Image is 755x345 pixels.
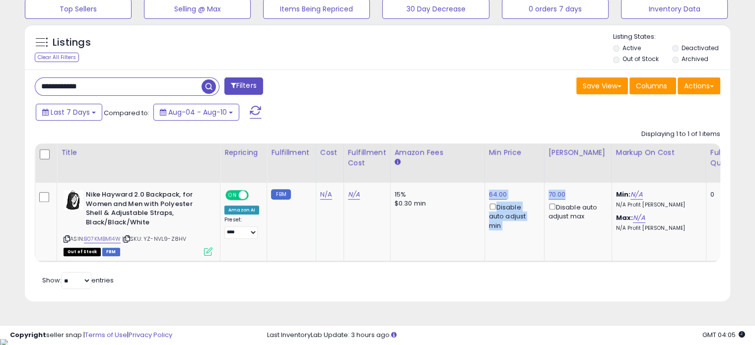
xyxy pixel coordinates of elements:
a: 64.00 [489,190,507,200]
label: Deactivated [681,44,718,52]
a: N/A [633,213,645,223]
button: Actions [678,77,720,94]
span: All listings that are currently out of stock and unavailable for purchase on Amazon [64,248,101,256]
div: Markup on Cost [616,147,702,158]
button: Filters [224,77,263,95]
b: Nike Hayward 2.0 Backpack, for Women and Men with Polyester Shell & Adjustable Straps, Black/Blac... [86,190,206,229]
div: Amazon Fees [395,147,480,158]
p: N/A Profit [PERSON_NAME] [616,225,698,232]
b: Min: [616,190,631,199]
div: Last InventoryLab Update: 3 hours ago. [267,331,745,340]
a: 70.00 [549,190,566,200]
div: Preset: [224,216,259,239]
span: Columns [636,81,667,91]
p: Listing States: [613,32,730,42]
span: Aug-04 - Aug-10 [168,107,227,117]
div: ASIN: [64,190,212,255]
a: N/A [320,190,332,200]
th: The percentage added to the cost of goods (COGS) that forms the calculator for Min & Max prices. [612,143,706,183]
span: Last 7 Days [51,107,90,117]
div: seller snap | | [10,331,172,340]
button: Columns [629,77,676,94]
strong: Copyright [10,330,46,340]
span: FBM [102,248,120,256]
div: Title [61,147,216,158]
span: 2025-08-18 04:05 GMT [702,330,745,340]
div: Fulfillment Cost [348,147,386,168]
h5: Listings [53,36,91,50]
label: Archived [681,55,708,63]
div: Displaying 1 to 1 of 1 items [641,130,720,139]
div: 15% [395,190,477,199]
span: ON [226,191,239,200]
a: N/A [630,190,642,200]
div: $0.30 min [395,199,477,208]
div: Cost [320,147,340,158]
span: OFF [247,191,263,200]
div: Fulfillable Quantity [710,147,745,168]
small: FBM [271,189,290,200]
a: B07KMBM14W [84,235,121,243]
button: Last 7 Days [36,104,102,121]
p: N/A Profit [PERSON_NAME] [616,202,698,208]
div: Min Price [489,147,540,158]
small: Amazon Fees. [395,158,401,167]
label: Active [622,44,641,52]
div: 0 [710,190,741,199]
label: Out of Stock [622,55,659,63]
div: Amazon AI [224,206,259,214]
img: 41hIXWL9vML._SL40_.jpg [64,190,83,210]
div: [PERSON_NAME] [549,147,608,158]
span: Compared to: [104,108,149,118]
b: Max: [616,213,633,222]
span: Show: entries [42,276,114,285]
div: Repricing [224,147,263,158]
button: Save View [576,77,628,94]
button: Aug-04 - Aug-10 [153,104,239,121]
div: Disable auto adjust max [549,202,604,221]
a: Privacy Policy [129,330,172,340]
div: Clear All Filters [35,53,79,62]
div: Fulfillment [271,147,311,158]
div: Disable auto adjust min [489,202,537,230]
a: Terms of Use [85,330,127,340]
a: N/A [348,190,360,200]
span: | SKU: YZ-NVL9-Z8HV [122,235,186,243]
